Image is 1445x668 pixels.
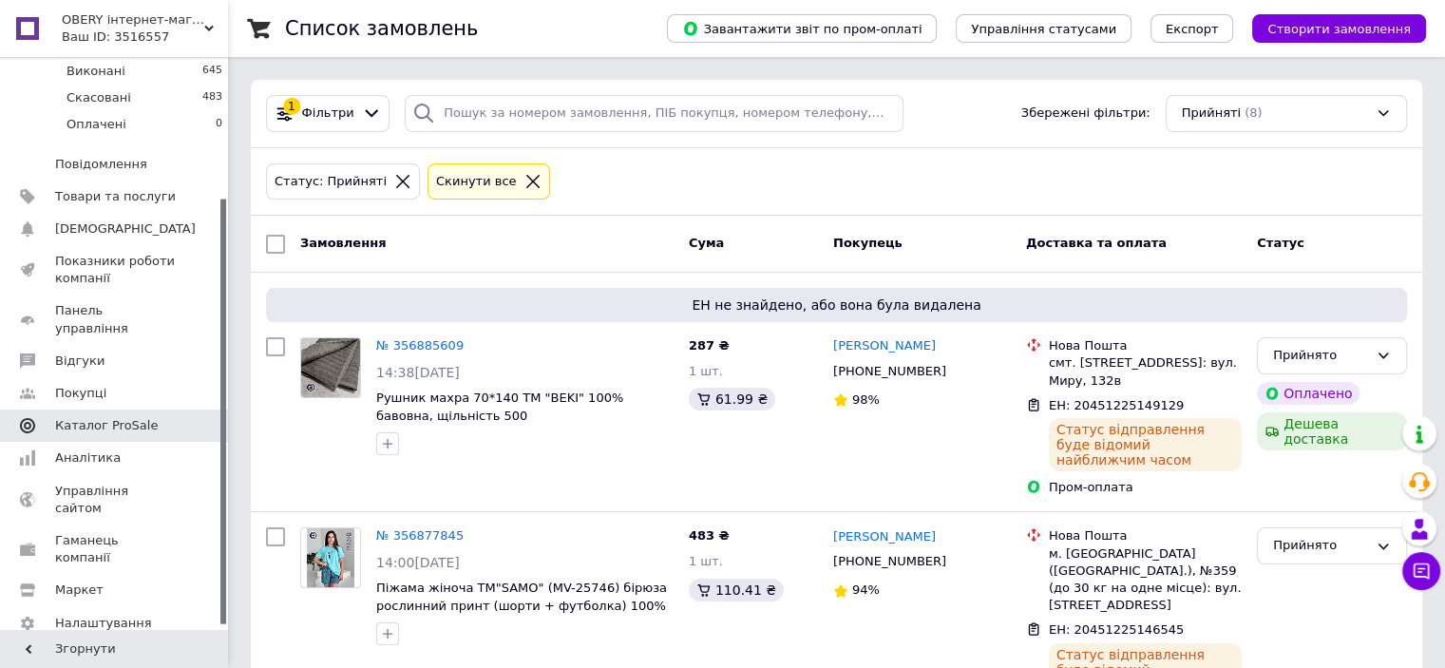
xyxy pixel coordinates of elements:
div: смт. [STREET_ADDRESS]: вул. Миру, 132в [1049,354,1242,389]
span: Панель управління [55,302,176,336]
div: м. [GEOGRAPHIC_DATA] ([GEOGRAPHIC_DATA].), №359 (до 30 кг на одне місце): вул. [STREET_ADDRESS] [1049,545,1242,615]
span: Прийняті [1182,105,1241,123]
div: Нова Пошта [1049,337,1242,354]
span: Управління статусами [971,22,1116,36]
span: Маркет [55,582,104,599]
span: 1 шт. [689,364,723,378]
span: 287 ₴ [689,338,730,353]
span: Оплачені [67,116,126,133]
span: ЕН: 20451225149129 [1049,398,1184,412]
span: 483 ₴ [689,528,730,543]
div: 1 [283,98,300,115]
a: Створити замовлення [1233,21,1426,35]
span: Повідомлення [55,156,147,173]
img: Фото товару [301,338,360,397]
div: Ваш ID: 3516557 [62,29,228,46]
span: ЕН не знайдено, або вона була видалена [274,296,1399,315]
a: № 356885609 [376,338,464,353]
button: Чат з покупцем [1402,552,1440,590]
a: [PERSON_NAME] [833,528,936,546]
span: Cума [689,236,724,250]
span: Показники роботи компанії [55,253,176,287]
span: Покупець [833,236,903,250]
button: Експорт [1150,14,1234,43]
span: Покупці [55,385,106,402]
h1: Список замовлень [285,17,478,40]
div: Нова Пошта [1049,527,1242,544]
span: ЕН: 20451225146545 [1049,622,1184,637]
span: 483 [202,89,222,106]
span: Товари та послуги [55,188,176,205]
div: [PHONE_NUMBER] [829,549,950,574]
span: 1 шт. [689,554,723,568]
span: 94% [852,582,880,597]
span: 14:38[DATE] [376,365,460,380]
a: Фото товару [300,527,361,588]
span: [DEMOGRAPHIC_DATA] [55,220,196,238]
span: Скасовані [67,89,131,106]
div: 110.41 ₴ [689,579,784,601]
span: Управління сайтом [55,483,176,517]
span: (8) [1245,105,1262,120]
button: Створити замовлення [1252,14,1426,43]
button: Завантажити звіт по пром-оплаті [667,14,937,43]
div: [PHONE_NUMBER] [829,359,950,384]
span: Аналітика [55,449,121,467]
div: Статус відправлення буде відомий найближчим часом [1049,418,1242,471]
span: Каталог ProSale [55,417,158,434]
span: Доставка та оплата [1026,236,1167,250]
span: Завантажити звіт по пром-оплаті [682,20,922,37]
span: 14:00[DATE] [376,555,460,570]
span: Фільтри [302,105,354,123]
a: Піжама жіноча ТМ"SAMO" (MV-25746) бірюза рослинний принт (шорти + футболка) 100% бавовна XL [376,581,667,630]
span: Експорт [1166,22,1219,36]
span: Відгуки [55,353,105,370]
a: Рушник махра 70*140 ТМ "BEKI" 100% бавовна, щільність 500 [376,391,623,423]
div: 61.99 ₴ [689,388,775,410]
span: 645 [202,63,222,80]
div: Статус: Прийняті [271,172,390,192]
button: Управління статусами [956,14,1131,43]
a: № 356877845 [376,528,464,543]
input: Пошук за номером замовлення, ПІБ покупця, номером телефону, Email, номером накладної [405,95,903,132]
div: Дешева доставка [1257,412,1407,450]
span: 0 [216,116,222,133]
span: 98% [852,392,880,407]
span: Статус [1257,236,1304,250]
a: Фото товару [300,337,361,398]
div: Пром-оплата [1049,479,1242,496]
div: Cкинути все [432,172,521,192]
img: Фото товару [307,528,354,587]
span: OBERY інтернет-магазин якісного та зручного одягу [62,11,204,29]
span: Гаманець компанії [55,532,176,566]
div: Прийнято [1273,536,1368,556]
a: [PERSON_NAME] [833,337,936,355]
span: Виконані [67,63,125,80]
span: Збережені фільтри: [1021,105,1150,123]
div: Прийнято [1273,346,1368,366]
div: Оплачено [1257,382,1359,405]
span: Налаштування [55,615,152,632]
span: Створити замовлення [1267,22,1411,36]
span: Замовлення [300,236,386,250]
